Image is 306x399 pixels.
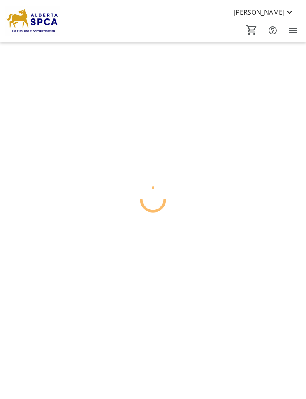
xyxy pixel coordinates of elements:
[234,7,285,17] span: [PERSON_NAME]
[244,23,259,37] button: Cart
[227,6,301,19] button: [PERSON_NAME]
[285,22,301,39] button: Menu
[5,6,60,37] img: Alberta SPCA's Logo
[264,22,281,39] button: Help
